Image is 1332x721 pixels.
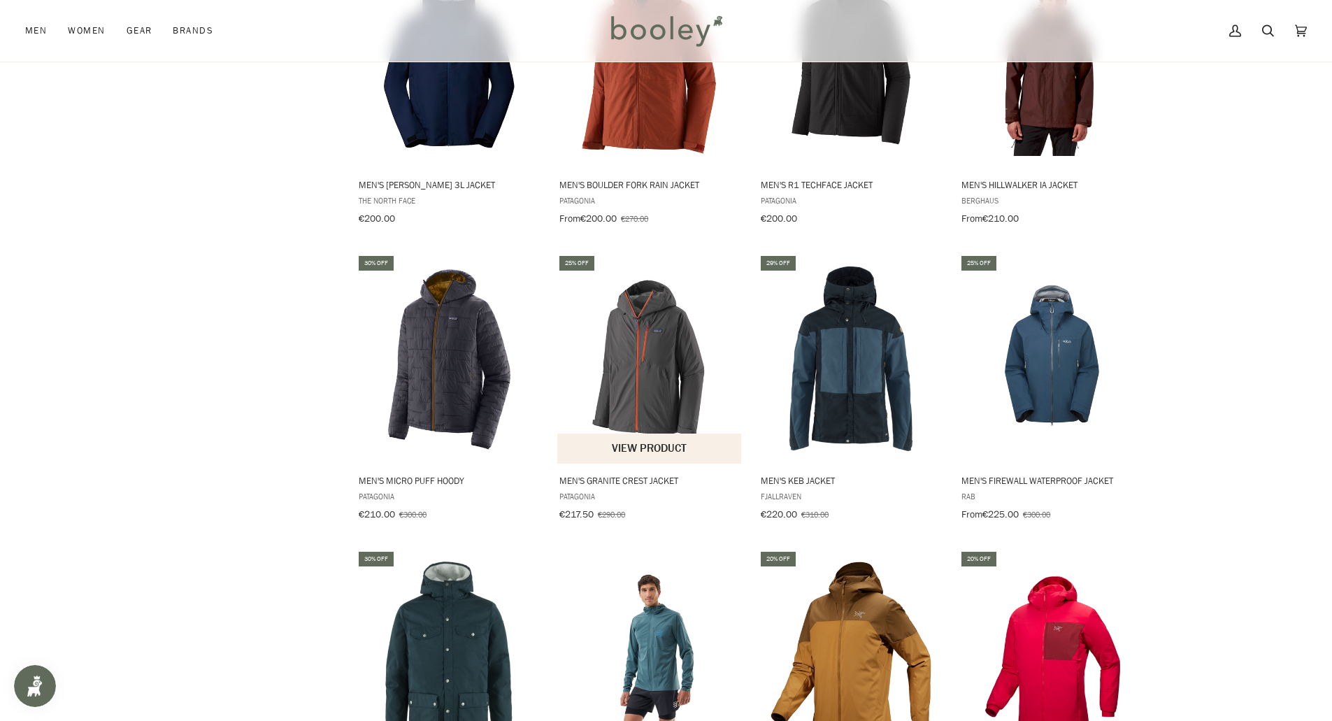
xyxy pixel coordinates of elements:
[557,434,741,464] button: View product
[761,256,796,271] div: 29% off
[761,178,942,191] span: Men's R1 TechFace Jacket
[759,254,944,525] a: Men's Keb Jacket
[761,212,797,225] span: €200.00
[559,178,740,191] span: Men's Boulder Fork Rain Jacket
[580,212,617,225] span: €200.00
[559,490,740,502] span: Patagonia
[761,552,796,566] div: 20% off
[68,24,105,38] span: Women
[557,266,743,452] img: Patagonia Men's Granite Crest Jacket Forge Grey - Booley Galway
[961,552,996,566] div: 20% off
[359,552,394,566] div: 30% off
[761,474,942,487] span: Men's Keb Jacket
[961,508,982,521] span: From
[761,194,942,206] span: Patagonia
[359,194,540,206] span: The North Face
[357,254,542,525] a: Men's Micro Puff Hoody
[173,24,213,38] span: Brands
[961,212,982,225] span: From
[357,266,542,452] img: Patagonia Men's Micro Puff Hoody Smolder Blue / Raptor Brown - Booley Galway
[959,254,1145,525] a: Men's Firewall Waterproof Jacket
[961,194,1143,206] span: Berghaus
[127,24,152,38] span: Gear
[598,508,625,520] span: €290.00
[557,254,743,525] a: Men's Granite Crest Jacket
[961,490,1143,502] span: Rab
[559,508,594,521] span: €217.50
[559,194,740,206] span: Patagonia
[25,24,47,38] span: Men
[759,266,944,452] img: Fjallraven Men's Keb Jacket Dark Navy / Uncle Blue - Booley Galway
[399,508,427,520] span: €300.00
[605,10,727,51] img: Booley
[961,256,996,271] div: 25% off
[359,256,394,271] div: 30% off
[359,490,540,502] span: Patagonia
[559,212,580,225] span: From
[982,212,1019,225] span: €210.00
[982,508,1019,521] span: €225.00
[1023,508,1050,520] span: €300.00
[359,474,540,487] span: Men's Micro Puff Hoody
[961,474,1143,487] span: Men's Firewall Waterproof Jacket
[359,508,395,521] span: €210.00
[359,178,540,191] span: Men's [PERSON_NAME] 3L Jacket
[14,665,56,707] iframe: Button to open loyalty program pop-up
[801,508,829,520] span: €310.00
[559,256,594,271] div: 25% off
[761,490,942,502] span: Fjallraven
[359,212,395,225] span: €200.00
[621,213,648,224] span: €270.00
[961,178,1143,191] span: Men's Hillwalker IA Jacket
[559,474,740,487] span: Men's Granite Crest Jacket
[761,508,797,521] span: €220.00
